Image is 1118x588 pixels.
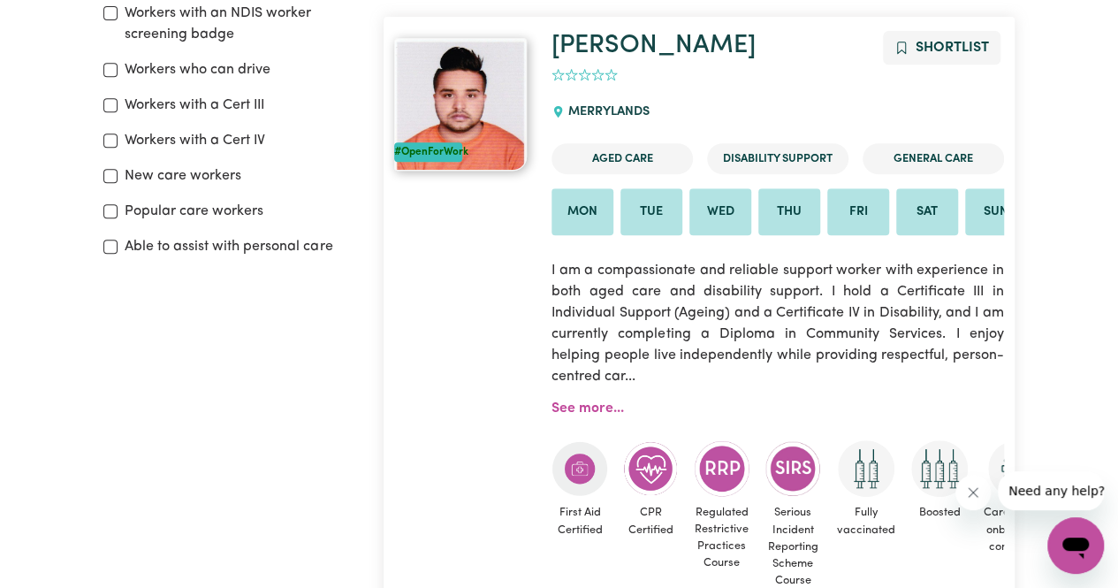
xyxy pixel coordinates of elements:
[1047,517,1104,574] iframe: Button to launch messaging window
[838,440,894,497] img: Care and support worker has received 2 doses of COVID-19 vaccine
[835,497,897,545] span: Fully vaccinated
[394,142,462,162] div: #OpenForWork
[125,95,264,116] label: Workers with a Cert III
[622,497,679,545] span: CPR Certified
[883,31,1000,65] button: Add to shortlist
[911,440,968,497] img: Care and support worker has received booster dose of COVID-19 vaccination
[125,3,361,45] label: Workers with an NDIS worker screening badge
[689,188,751,236] li: Available on Wed
[551,401,624,416] a: See more...
[863,143,1004,174] li: General Care
[827,188,889,236] li: Available on Fri
[955,475,991,510] iframe: Close message
[125,130,265,151] label: Workers with a Cert IV
[622,440,679,497] img: Care and support worker has completed CPR Certification
[896,188,958,236] li: Available on Sat
[125,165,241,187] label: New care workers
[551,249,1003,398] p: I am a compassionate and reliable support worker with experience in both aged care and disability...
[911,497,968,528] span: Boosted
[982,497,1050,562] span: Careseekers onboarding completed
[394,38,530,171] a: Bibek#OpenForWork
[551,440,608,497] img: Care and support worker has completed First Aid Certification
[916,41,989,55] span: Shortlist
[125,236,332,257] label: Able to assist with personal care
[758,188,820,236] li: Available on Thu
[707,143,848,174] li: Disability Support
[551,188,613,236] li: Available on Mon
[394,38,527,171] img: View Bibek's profile
[125,59,270,80] label: Workers who can drive
[551,88,659,136] div: MERRYLANDS
[764,440,821,497] img: CS Academy: Serious Incident Reporting Scheme course completed
[693,497,750,579] span: Regulated Restrictive Practices Course
[11,12,107,27] span: Need any help?
[551,143,693,174] li: Aged Care
[965,188,1027,236] li: Available on Sun
[998,471,1104,510] iframe: Message from company
[620,188,682,236] li: Available on Tue
[988,440,1045,497] img: CS Academy: Careseekers Onboarding course completed
[551,497,608,545] span: First Aid Certified
[551,33,756,58] a: [PERSON_NAME]
[694,440,750,496] img: CS Academy: Regulated Restrictive Practices course completed
[125,201,263,222] label: Popular care workers
[551,65,618,86] div: add rating by typing an integer from 0 to 5 or pressing arrow keys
